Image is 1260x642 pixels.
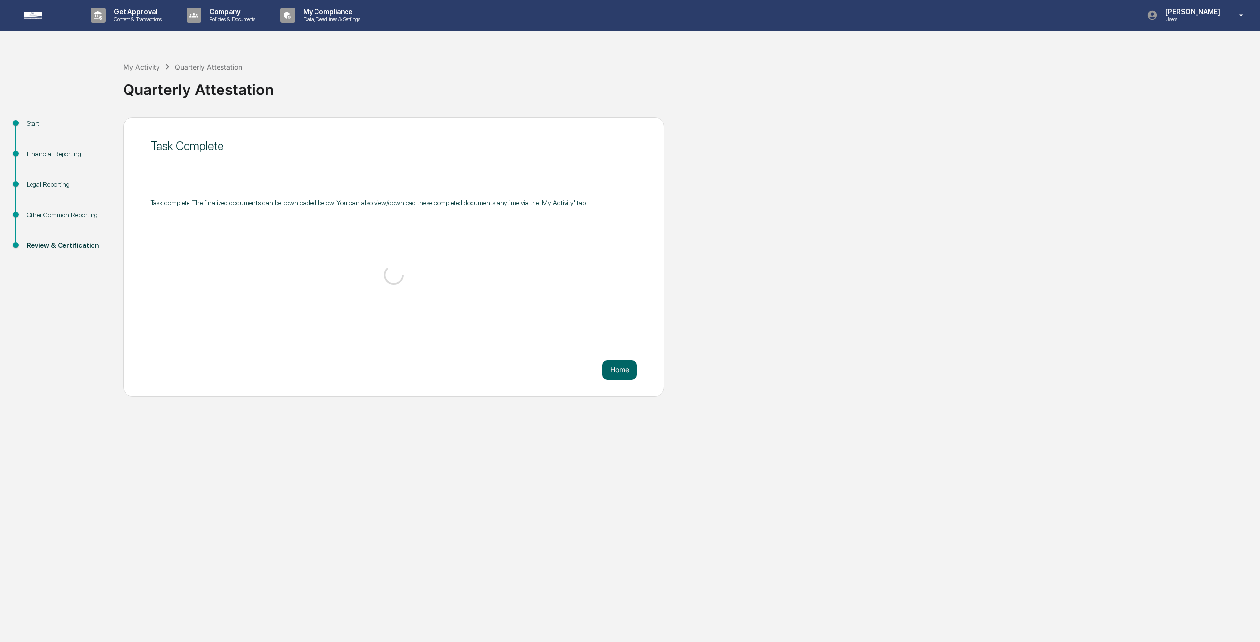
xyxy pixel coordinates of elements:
[27,119,107,129] div: Start
[106,16,167,23] p: Content & Transactions
[201,8,260,16] p: Company
[295,8,365,16] p: My Compliance
[27,149,107,159] div: Financial Reporting
[123,73,1255,98] div: Quarterly Attestation
[151,199,637,207] div: Task complete! The finalized documents can be downloaded below. You can also view/download these ...
[1158,8,1225,16] p: [PERSON_NAME]
[175,63,242,71] div: Quarterly Attestation
[27,241,107,251] div: Review & Certification
[295,16,365,23] p: Data, Deadlines & Settings
[27,180,107,190] div: Legal Reporting
[151,139,637,153] div: Task Complete
[123,63,160,71] div: My Activity
[24,12,71,19] img: logo
[106,8,167,16] p: Get Approval
[1158,16,1225,23] p: Users
[602,360,637,380] button: Home
[201,16,260,23] p: Policies & Documents
[27,210,107,220] div: Other Common Reporting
